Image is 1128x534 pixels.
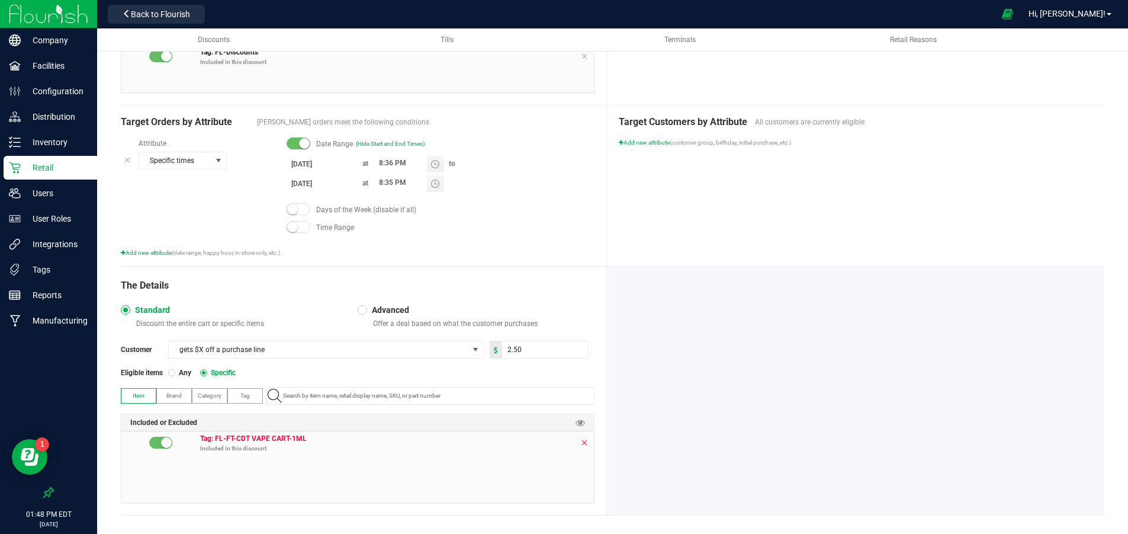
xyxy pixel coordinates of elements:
[21,161,92,175] p: Retail
[581,49,588,63] span: Remove
[21,186,92,200] p: Users
[316,139,353,149] span: Date Range
[257,117,594,127] span: [PERSON_NAME] orders meet the following conditions
[670,139,791,146] span: (customer group, birthday, initial purchase, etc.)
[9,187,21,199] inline-svg: Users
[664,36,696,44] span: Terminals
[121,250,172,256] span: Add new attribute
[130,305,170,315] span: Standard
[9,111,21,123] inline-svg: Distribution
[9,34,21,46] inline-svg: Company
[358,179,373,187] span: at
[198,36,230,44] span: Discounts
[121,279,594,293] div: The Details
[427,156,444,172] span: Toggle time list
[994,2,1021,25] span: Open Ecommerce Menu
[316,204,416,215] span: Days of the Week (disable if all)
[358,159,373,168] span: at
[9,315,21,327] inline-svg: Manufacturing
[9,213,21,225] inline-svg: User Roles
[43,487,54,498] label: Pin the sidebar to full width on large screens
[373,156,427,171] input: Toggle time list
[9,60,21,72] inline-svg: Facilities
[502,341,588,358] input: Discount
[121,367,168,378] span: Eligible items
[444,159,460,168] span: to
[619,139,670,146] span: Add new attribute
[21,59,92,73] p: Facilities
[9,238,21,250] inline-svg: Integrations
[131,9,190,19] span: Back to Flourish
[21,314,92,328] p: Manufacturing
[427,175,444,192] span: Toggle time list
[5,509,92,520] p: 01:48 PM EDT
[368,319,594,328] p: Offer a deal based on what the customer purchases
[198,392,221,399] span: Category
[200,433,307,443] span: Tag: FL-FT-CDT VAPE CART-1ML
[5,520,92,529] p: [DATE]
[35,437,49,452] iframe: Resource center unread badge
[121,115,251,129] span: Target Orders by Attribute
[287,176,358,191] input: End Date
[356,139,425,148] span: (Hide Start and End Times)
[9,162,21,174] inline-svg: Retail
[200,46,258,56] span: Tag: FL-Discounts
[9,264,21,276] inline-svg: Tags
[268,389,282,403] inline-svg: Search
[619,115,749,129] span: Target Customers by Attribute
[131,319,358,328] p: Discount the entire cart or specific items
[441,36,454,44] span: Tills
[373,175,427,190] input: Toggle time list
[21,135,92,149] p: Inventory
[139,138,275,149] label: Attribute
[21,33,92,47] p: Company
[581,436,588,450] span: Remove
[9,289,21,301] inline-svg: Reports
[200,444,594,453] p: Included in this discount
[133,392,144,399] span: Item
[166,392,182,399] span: Brand
[367,305,409,315] span: Advanced
[21,263,92,277] p: Tags
[21,237,92,251] p: Integrations
[755,117,1092,127] span: All customers are currently eligible
[121,344,168,355] span: Customer
[240,392,250,399] span: Tag
[169,341,468,358] span: gets $X off a purchase line
[1029,9,1105,18] span: Hi, [PERSON_NAME]!
[316,222,354,233] span: Time Range
[9,85,21,97] inline-svg: Configuration
[890,36,937,44] span: Retail Reasons
[172,250,280,256] span: (date range, happy hour, in-store only, etc.)
[21,110,92,124] p: Distribution
[21,288,92,302] p: Reports
[200,57,594,66] p: Included in this discount
[207,368,236,378] span: Specific
[139,152,211,169] span: Specific times
[21,212,92,226] p: User Roles
[9,136,21,148] inline-svg: Inventory
[175,368,191,378] span: Any
[287,156,358,171] input: Start Date
[121,414,594,431] div: Included or Excluded
[21,84,92,98] p: Configuration
[576,417,585,429] span: Preview
[108,5,205,24] button: Back to Flourish
[12,439,47,475] iframe: Resource center
[278,388,594,404] input: NO DATA FOUND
